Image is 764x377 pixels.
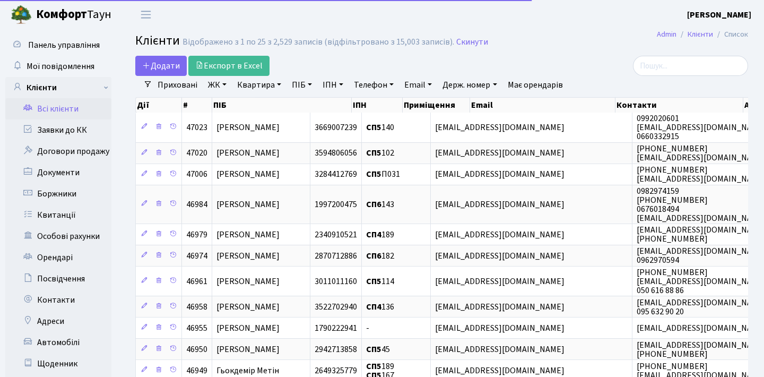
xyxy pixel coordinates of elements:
[186,169,207,181] span: 47006
[366,148,394,159] span: 102
[687,9,751,21] b: [PERSON_NAME]
[366,344,381,355] b: СП5
[216,148,280,159] span: [PERSON_NAME]
[687,8,751,21] a: [PERSON_NAME]
[435,122,565,133] span: [EMAIL_ADDRESS][DOMAIN_NAME]
[5,247,111,268] a: Орендарі
[5,204,111,226] a: Квитанції
[350,76,398,94] a: Телефон
[315,148,357,159] span: 3594806056
[28,39,100,51] span: Панель управління
[366,276,381,287] b: СП5
[182,98,212,113] th: #
[186,322,207,334] span: 46955
[633,56,748,76] input: Пошук...
[713,29,748,40] li: Список
[216,276,280,287] span: [PERSON_NAME]
[435,365,565,376] span: [EMAIL_ADDRESS][DOMAIN_NAME]
[5,183,111,204] a: Боржники
[216,229,280,241] span: [PERSON_NAME]
[315,169,357,181] span: 3284412769
[133,6,159,23] button: Переключити навігацію
[315,122,357,133] span: 3669007239
[315,199,357,210] span: 1997200475
[366,169,400,181] span: П031
[153,76,202,94] a: Приховані
[366,250,381,262] b: СП6
[188,56,270,76] a: Експорт в Excel
[135,31,180,50] span: Клієнти
[5,289,111,311] a: Контакти
[315,250,357,262] span: 2870712886
[186,250,207,262] span: 46974
[186,365,207,376] span: 46949
[315,344,357,355] span: 2942713858
[216,169,280,181] span: [PERSON_NAME]
[5,141,111,162] a: Договори продажу
[435,250,565,262] span: [EMAIL_ADDRESS][DOMAIN_NAME]
[641,23,764,46] nav: breadcrumb
[403,98,470,113] th: Приміщення
[27,61,94,72] span: Мої повідомлення
[435,276,565,287] span: [EMAIL_ADDRESS][DOMAIN_NAME]
[5,35,111,56] a: Панель управління
[212,98,352,113] th: ПІБ
[183,37,454,47] div: Відображено з 1 по 25 з 2,529 записів (відфільтровано з 15,003 записів).
[366,361,381,372] b: СП5
[36,6,87,23] b: Комфорт
[136,98,182,113] th: Дії
[435,148,565,159] span: [EMAIL_ADDRESS][DOMAIN_NAME]
[366,344,390,355] span: 45
[400,76,436,94] a: Email
[186,199,207,210] span: 46984
[5,162,111,183] a: Документи
[435,301,565,313] span: [EMAIL_ADDRESS][DOMAIN_NAME]
[503,76,567,94] a: Має орендарів
[5,119,111,141] a: Заявки до КК
[435,344,565,355] span: [EMAIL_ADDRESS][DOMAIN_NAME]
[5,268,111,289] a: Посвідчення
[36,6,111,24] span: Таун
[135,56,187,76] a: Додати
[5,332,111,353] a: Автомобілі
[366,301,381,313] b: СП4
[366,169,381,181] b: СП5
[435,322,565,334] span: [EMAIL_ADDRESS][DOMAIN_NAME]
[470,98,615,113] th: Email
[315,365,357,376] span: 2649325779
[186,301,207,313] span: 46958
[318,76,348,94] a: ІПН
[315,301,357,313] span: 3522702940
[216,250,280,262] span: [PERSON_NAME]
[366,229,394,241] span: 189
[142,60,180,72] span: Додати
[216,122,280,133] span: [PERSON_NAME]
[615,98,743,113] th: Контакти
[5,77,111,98] a: Клієнти
[288,76,316,94] a: ПІБ
[435,199,565,210] span: [EMAIL_ADDRESS][DOMAIN_NAME]
[315,322,357,334] span: 1790222941
[186,229,207,241] span: 46979
[366,148,381,159] b: СП5
[216,365,279,376] span: Гьокдемір Метін
[233,76,285,94] a: Квартира
[216,199,280,210] span: [PERSON_NAME]
[366,276,394,287] span: 114
[186,276,207,287] span: 46961
[435,169,565,181] span: [EMAIL_ADDRESS][DOMAIN_NAME]
[366,122,381,133] b: СП5
[5,353,111,374] a: Щоденник
[315,276,357,287] span: 3011011160
[366,122,394,133] span: 140
[11,4,32,25] img: logo.png
[366,301,394,313] span: 136
[186,148,207,159] span: 47020
[5,98,111,119] a: Всі клієнти
[186,122,207,133] span: 47023
[435,229,565,241] span: [EMAIL_ADDRESS][DOMAIN_NAME]
[5,226,111,247] a: Особові рахунки
[5,56,111,77] a: Мої повідомлення
[352,98,403,113] th: ІПН
[216,344,280,355] span: [PERSON_NAME]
